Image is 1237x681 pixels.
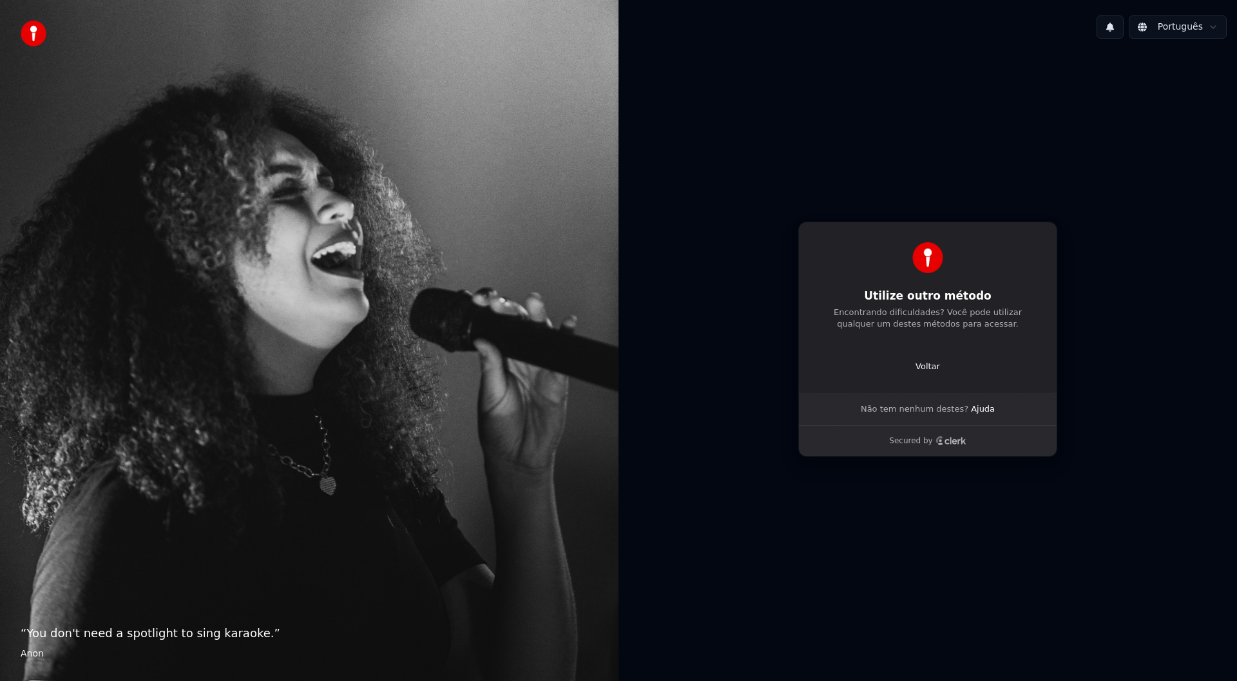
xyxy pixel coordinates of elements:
h1: Utilize outro método [824,289,1031,304]
p: Secured by [889,436,932,446]
footer: Anon [21,647,598,660]
img: Youka [912,242,943,273]
a: Clerk logo [935,436,966,445]
p: “ You don't need a spotlight to sing karaoke. ” [21,624,598,642]
p: Encontrando dificuldades? Você pode utilizar qualquer um destes métodos para acessar. [824,307,1031,330]
img: youka [21,21,46,46]
a: Ajuda [971,403,995,415]
a: Voltar [916,361,940,372]
span: Não tem nenhum destes? [861,403,968,415]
